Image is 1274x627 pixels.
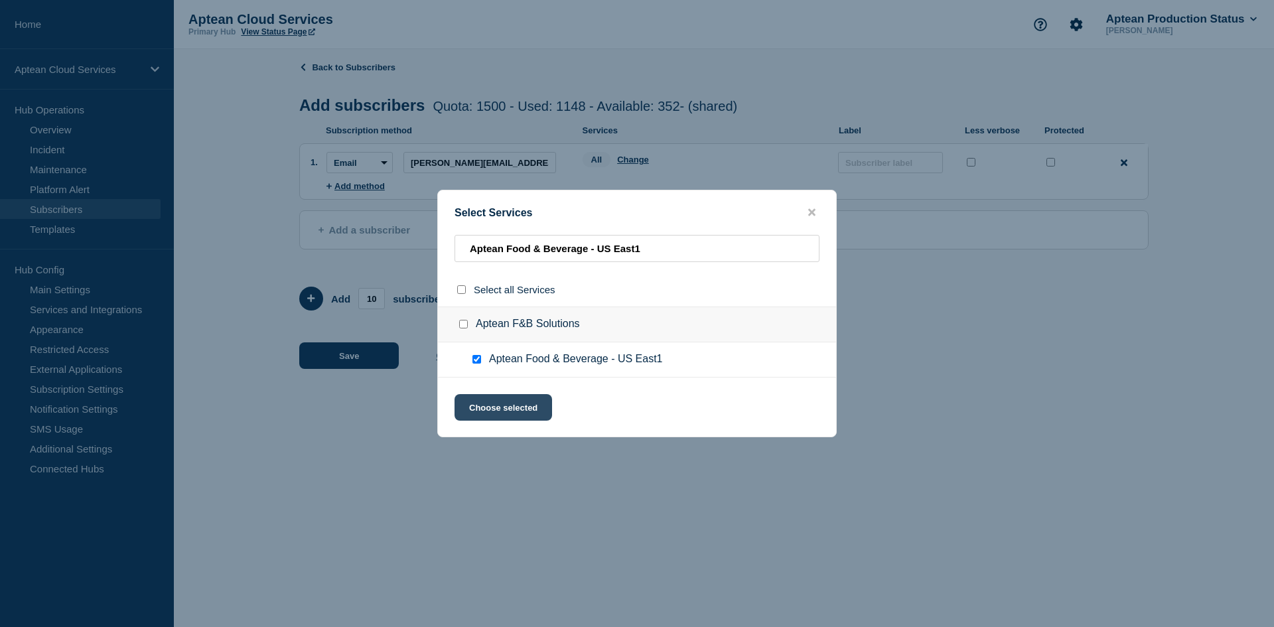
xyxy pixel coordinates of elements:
button: close button [804,206,819,219]
input: select all checkbox [457,285,466,294]
span: Aptean Food & Beverage - US East1 [489,353,662,366]
span: Select all Services [474,284,555,295]
button: Choose selected [455,394,552,421]
input: Aptean F&B Solutions checkbox [459,320,468,328]
div: Select Services [438,206,836,219]
div: Aptean F&B Solutions [438,307,836,342]
input: Search [455,235,819,262]
input: Aptean Food & Beverage - US East1 checkbox [472,355,481,364]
